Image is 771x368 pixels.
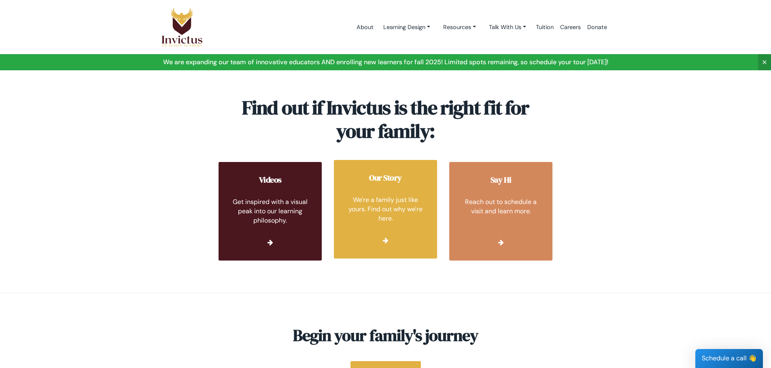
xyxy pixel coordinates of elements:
a: Tuition [533,10,557,44]
a: Donate [584,10,610,44]
h3: Begin your family's journey [161,326,610,345]
img: Logo [161,7,203,47]
a: Talk With Us [482,20,533,35]
h2: Find out if Invictus is the right fit for your family: [238,96,533,143]
div: Schedule a call 👋 [695,349,763,368]
a: About [353,10,377,44]
a: Resources [437,20,482,35]
a: Learning Design [377,20,437,35]
a: Careers [557,10,584,44]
